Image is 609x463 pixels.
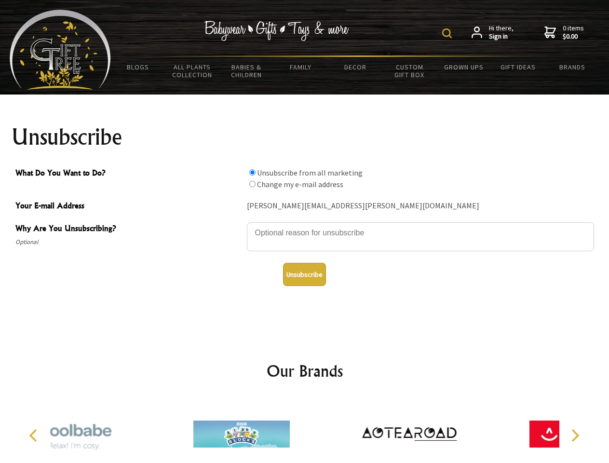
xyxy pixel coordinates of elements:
[328,57,382,77] a: Decor
[24,425,45,446] button: Previous
[489,32,514,41] strong: Sign in
[489,24,514,41] span: Hi there,
[249,181,256,187] input: What Do You Want to Do?
[257,179,343,189] label: Change my e-mail address
[257,168,363,177] label: Unsubscribe from all marketing
[15,167,242,181] span: What Do You Want to Do?
[563,32,584,41] strong: $0.00
[563,24,584,41] span: 0 items
[10,10,111,90] img: Babyware - Gifts - Toys and more...
[442,28,452,38] img: product search
[15,200,242,214] span: Your E-mail Address
[111,57,165,77] a: BLOGS
[382,57,437,85] a: Custom Gift Box
[247,199,594,214] div: [PERSON_NAME][EMAIL_ADDRESS][PERSON_NAME][DOMAIN_NAME]
[19,359,590,382] h2: Our Brands
[249,169,256,176] input: What Do You Want to Do?
[219,57,274,85] a: Babies & Children
[283,263,326,286] button: Unsubscribe
[15,236,242,248] span: Optional
[564,425,585,446] button: Next
[545,57,600,77] a: Brands
[204,21,349,41] img: Babywear - Gifts - Toys & more
[165,57,220,85] a: All Plants Collection
[12,125,598,149] h1: Unsubscribe
[247,222,594,251] textarea: Why Are You Unsubscribing?
[491,57,545,77] a: Gift Ideas
[15,222,242,236] span: Why Are You Unsubscribing?
[472,24,514,41] a: Hi there,Sign in
[274,57,328,77] a: Family
[436,57,491,77] a: Grown Ups
[544,24,584,41] a: 0 items$0.00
